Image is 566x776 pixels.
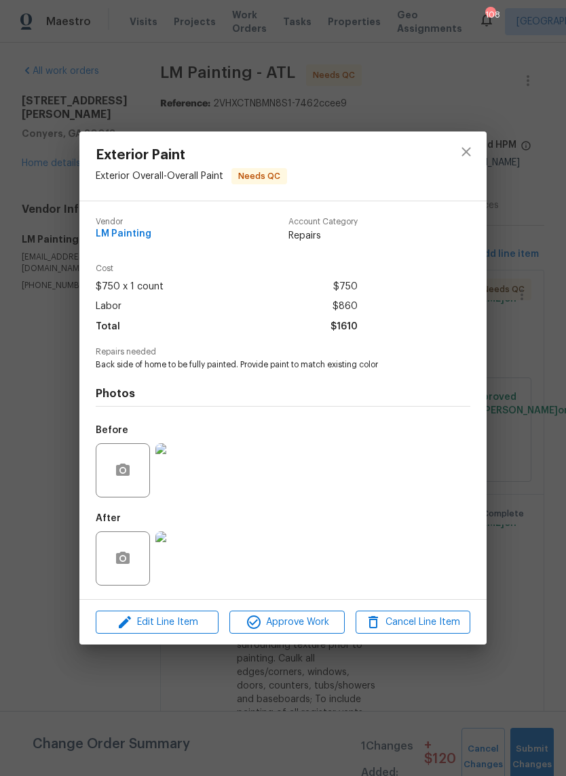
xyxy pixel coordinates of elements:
[96,229,151,239] span: LM Painting
[333,277,358,297] span: $750
[288,218,358,226] span: Account Category
[288,229,358,243] span: Repairs
[233,614,340,631] span: Approve Work
[96,264,358,273] span: Cost
[233,169,286,183] span: Needs QC
[96,348,470,356] span: Repairs needed
[100,614,214,631] span: Edit Line Item
[96,297,121,316] span: Labor
[485,8,495,22] div: 108
[96,387,470,401] h4: Photos
[450,136,483,168] button: close
[96,514,121,523] h5: After
[96,317,120,337] span: Total
[331,317,358,337] span: $1610
[96,148,287,163] span: Exterior Paint
[96,611,219,634] button: Edit Line Item
[333,297,358,316] span: $860
[356,611,470,634] button: Cancel Line Item
[96,277,164,297] span: $750 x 1 count
[229,611,344,634] button: Approve Work
[360,614,466,631] span: Cancel Line Item
[96,359,433,371] span: Back side of home to be fully painted. Provide paint to match existing color
[96,171,223,180] span: Exterior Overall - Overall Paint
[96,218,151,226] span: Vendor
[96,426,128,435] h5: Before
